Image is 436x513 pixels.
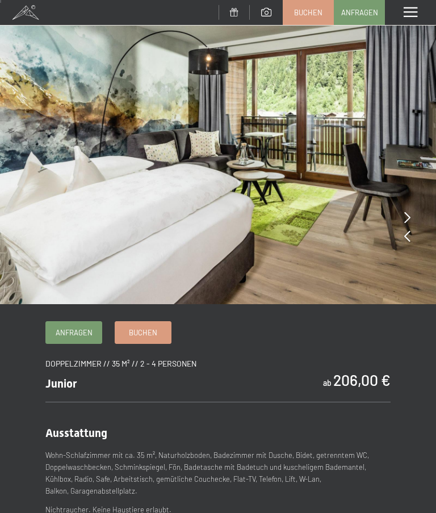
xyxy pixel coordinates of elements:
a: Anfragen [334,1,384,24]
span: Junior [45,377,77,390]
span: Anfragen [56,327,93,338]
span: ab [323,378,332,388]
span: Doppelzimmer // 35 m² // 2 - 4 Personen [45,359,196,368]
p: Wohn-Schlafzimmer mit ca. 35 m², Naturholzboden, Badezimmer mit Dusche, Bidet, getrenntem WC, Dop... [45,449,391,497]
a: Buchen [115,322,171,343]
span: Buchen [294,7,322,18]
span: Anfragen [341,7,378,18]
a: Anfragen [46,322,102,343]
b: 206,00 € [333,371,391,389]
a: Buchen [283,1,333,24]
span: Ausstattung [45,426,107,440]
span: Buchen [129,327,157,338]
